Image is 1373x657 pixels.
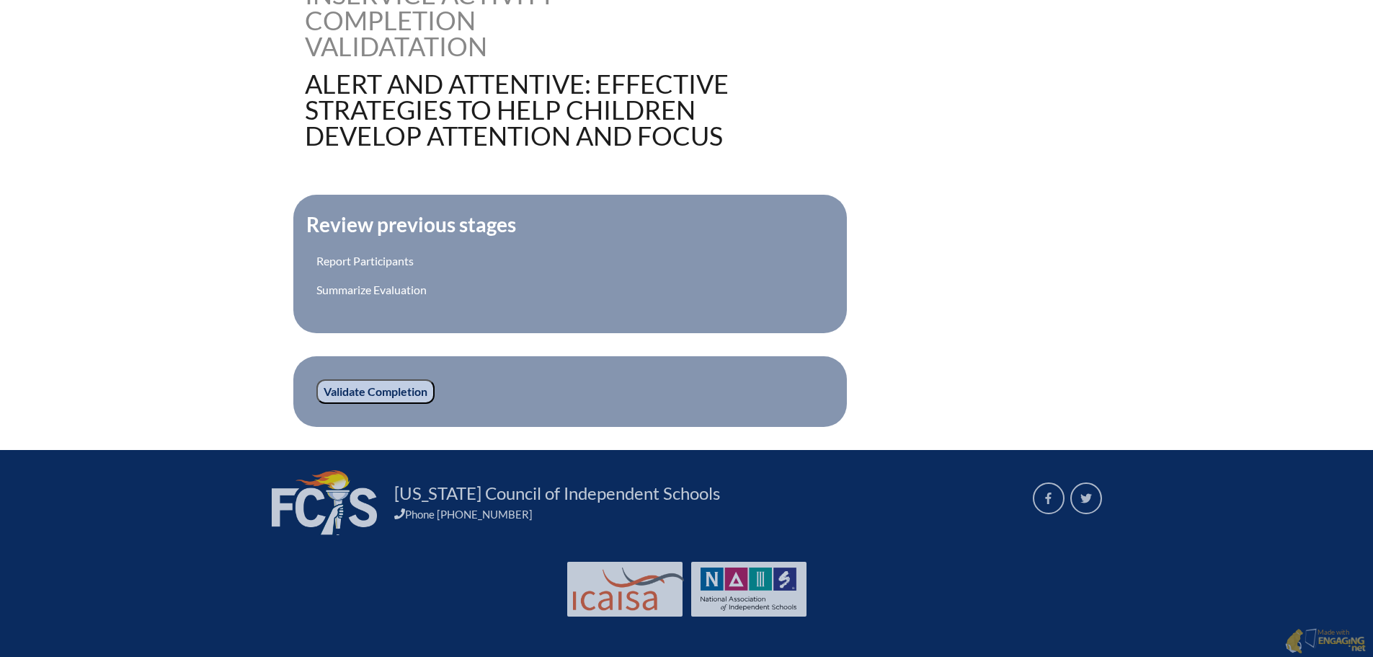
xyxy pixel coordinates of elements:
[701,568,797,611] img: NAIS Logo
[388,482,726,505] a: [US_STATE] Council of Independent Schools
[316,379,435,404] input: Validate Completion
[573,568,684,611] img: Int'l Council Advancing Independent School Accreditation logo
[394,508,1016,521] div: Phone [PHONE_NUMBER]
[1318,636,1366,653] img: Engaging - Bring it online
[305,212,517,237] legend: Review previous stages
[305,71,778,149] h1: Alert and Attentive: Effective Strategies to Help Children Develop Attention and Focus
[1305,628,1320,649] img: Engaging - Bring it online
[316,283,427,296] a: Summarize Evaluation
[316,254,414,268] a: Report Participants
[272,470,377,535] img: FCIS_logo_white
[1285,628,1303,654] img: Engaging - Bring it online
[1318,628,1366,655] p: Made with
